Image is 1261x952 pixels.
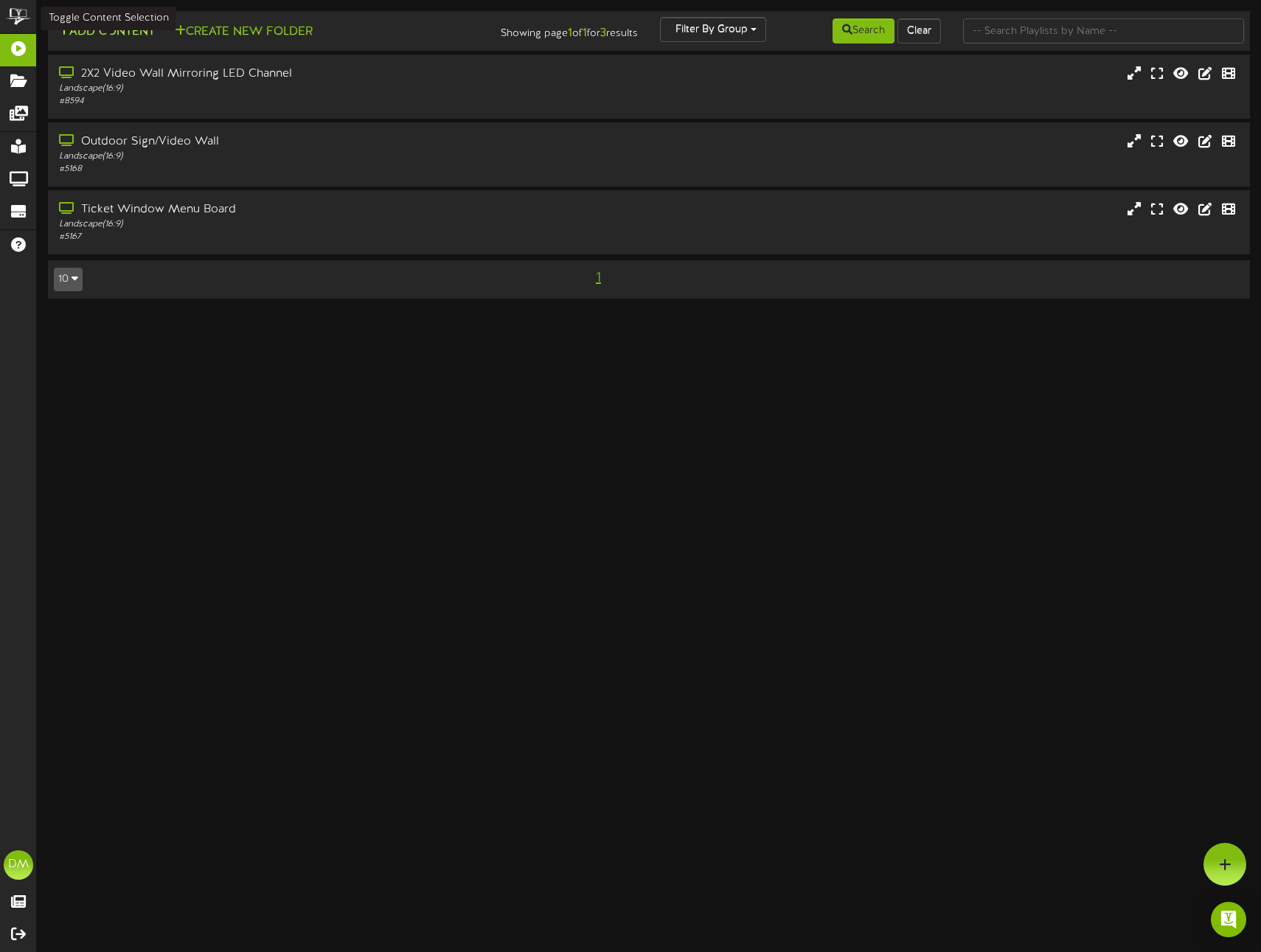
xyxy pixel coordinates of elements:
div: DM [4,850,33,880]
div: Landscape ( 16:9 ) [59,218,538,231]
div: Open Intercom Messenger [1211,902,1246,937]
div: Ticket Window Menu Board [59,201,538,218]
div: # 5168 [59,163,538,176]
div: # 5167 [59,231,538,243]
div: Landscape ( 16:9 ) [59,150,538,163]
div: # 8594 [59,95,538,108]
button: Add Content [54,23,159,41]
strong: 1 [583,27,587,40]
div: 2X2 Video Wall Mirroring LED Channel [59,66,538,83]
button: Search [833,18,894,44]
input: -- Search Playlists by Name -- [963,18,1244,44]
button: Create New Folder [170,23,317,41]
div: Outdoor Sign/Video Wall [59,133,538,150]
button: Filter By Group [660,17,766,42]
button: 10 [54,268,83,291]
strong: 1 [568,27,572,40]
button: Clear [897,18,941,44]
strong: 3 [600,27,606,40]
div: Showing page of for results [447,17,649,42]
span: 1 [592,270,605,286]
div: Landscape ( 16:9 ) [59,83,538,95]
